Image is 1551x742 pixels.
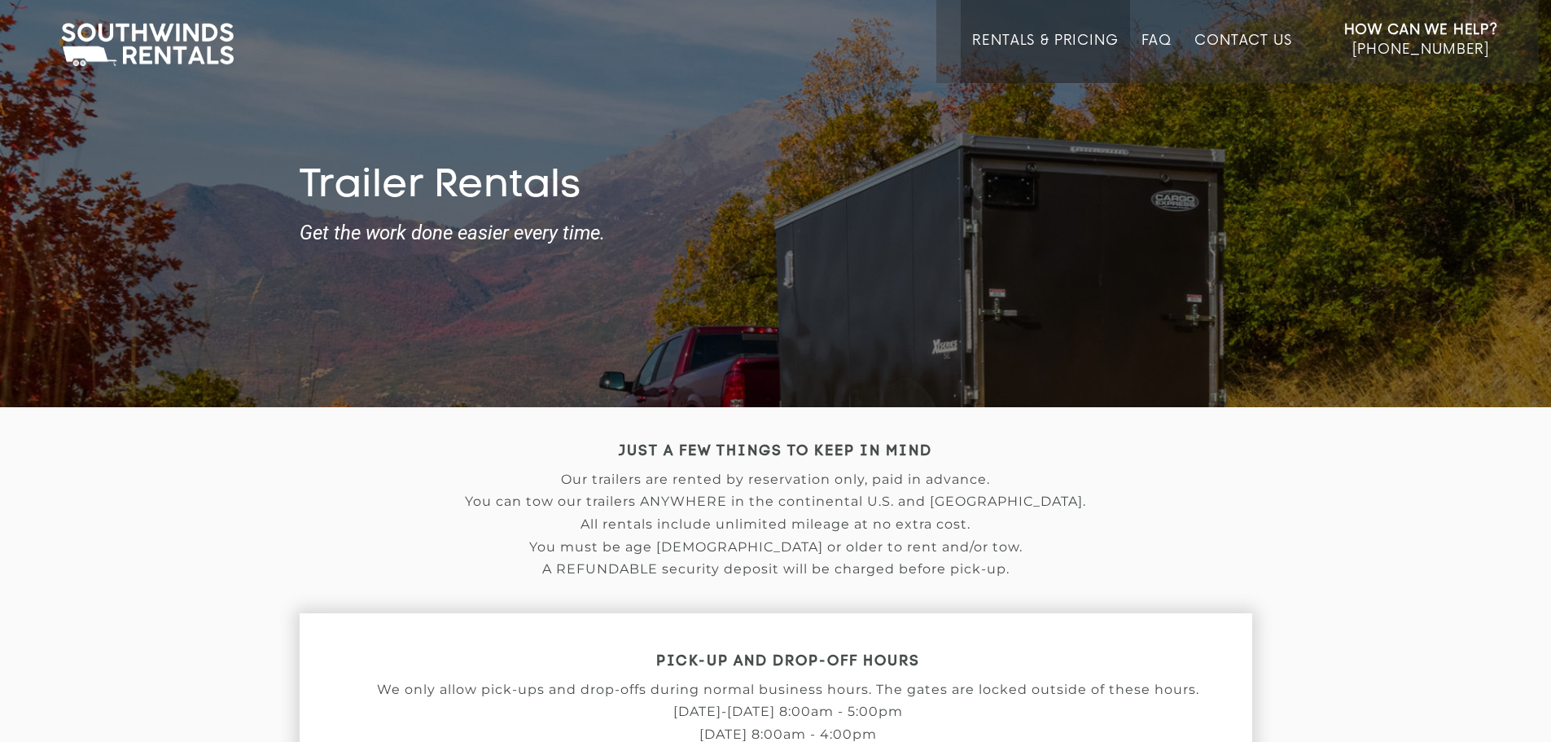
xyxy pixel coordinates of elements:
[1352,42,1489,58] span: [PHONE_NUMBER]
[300,562,1252,577] p: A REFUNDABLE security deposit will be charged before pick-up.
[656,655,920,669] strong: PICK-UP AND DROP-OFF HOURS
[1141,33,1172,83] a: FAQ
[53,20,242,70] img: Southwinds Rentals Logo
[972,33,1118,83] a: Rentals & Pricing
[300,222,1252,244] strong: Get the work done easier every time.
[300,472,1252,487] p: Our trailers are rented by reservation only, paid in advance.
[300,683,1277,697] p: We only allow pick-ups and drop-offs during normal business hours. The gates are locked outside o...
[300,494,1252,509] p: You can tow our trailers ANYWHERE in the continental U.S. and [GEOGRAPHIC_DATA].
[619,445,932,459] strong: JUST A FEW THINGS TO KEEP IN MIND
[1194,33,1291,83] a: Contact Us
[300,727,1277,742] p: [DATE] 8:00am - 4:00pm
[300,705,1277,719] p: [DATE]-[DATE] 8:00am - 5:00pm
[300,164,1252,211] h1: Trailer Rentals
[300,517,1252,532] p: All rentals include unlimited mileage at no extra cost.
[300,540,1252,555] p: You must be age [DEMOGRAPHIC_DATA] or older to rent and/or tow.
[1344,20,1498,71] a: How Can We Help? [PHONE_NUMBER]
[1344,22,1498,38] strong: How Can We Help?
